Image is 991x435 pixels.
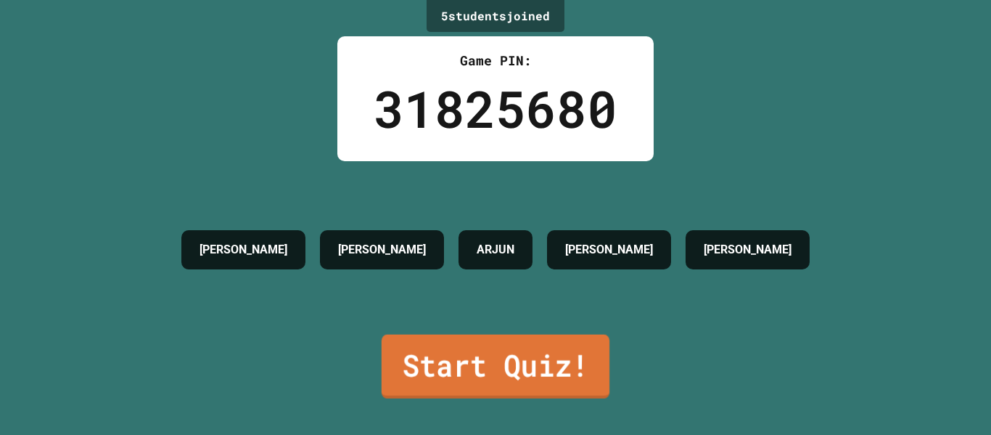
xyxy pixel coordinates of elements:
h4: [PERSON_NAME] [338,241,426,259]
h4: [PERSON_NAME] [565,241,653,259]
h4: ARJUN [477,241,514,259]
h4: [PERSON_NAME] [704,241,791,259]
div: Game PIN: [374,51,617,70]
a: Start Quiz! [382,335,609,399]
div: 31825680 [374,70,617,147]
h4: [PERSON_NAME] [200,241,287,259]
